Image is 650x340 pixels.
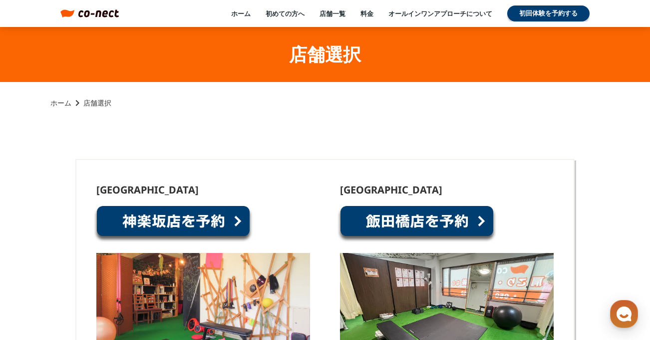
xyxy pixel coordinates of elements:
p: 店舗選択 [83,98,111,108]
a: ホーム [50,98,71,108]
a: オールインワンアプローチについて [388,9,492,18]
p: [GEOGRAPHIC_DATA] [96,185,199,195]
a: ホーム [231,9,251,18]
a: 店舗一覧 [320,9,345,18]
p: [GEOGRAPHIC_DATA] [340,185,442,195]
a: 初回体験を予約する [507,5,590,21]
a: 初めての方へ [266,9,305,18]
i: keyboard_arrow_right [71,97,83,109]
a: 料金 [360,9,373,18]
h1: 店舗選択 [289,42,361,67]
